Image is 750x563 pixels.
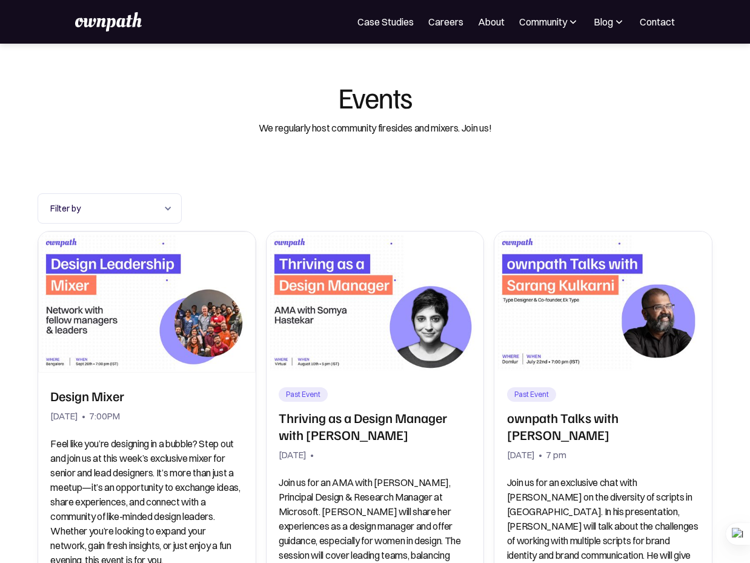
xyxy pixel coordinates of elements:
[286,390,320,399] div: Past Event
[594,15,625,29] div: Blog
[357,15,414,29] a: Case Studies
[50,408,78,425] div: [DATE]
[38,193,182,224] div: Filter by
[478,15,505,29] a: About
[82,408,85,425] div: •
[50,387,124,404] h2: Design Mixer
[514,390,549,399] div: Past Event
[519,15,567,29] div: Community
[519,15,579,29] div: Community
[546,447,566,464] div: 7 pm
[89,408,120,425] div: 7:00PM
[338,82,412,112] div: Events
[507,447,535,464] div: [DATE]
[279,447,307,464] div: [DATE]
[539,447,542,464] div: •
[640,15,675,29] a: Contact
[310,447,314,464] div: •
[279,409,471,443] h2: Thriving as a Design Manager with [PERSON_NAME]
[507,409,700,443] h2: ownpath Talks with [PERSON_NAME]
[50,201,157,216] div: Filter by
[594,15,613,29] div: Blog
[259,121,491,135] div: We regularly host community firesides and mixers. Join us!
[428,15,463,29] a: Careers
